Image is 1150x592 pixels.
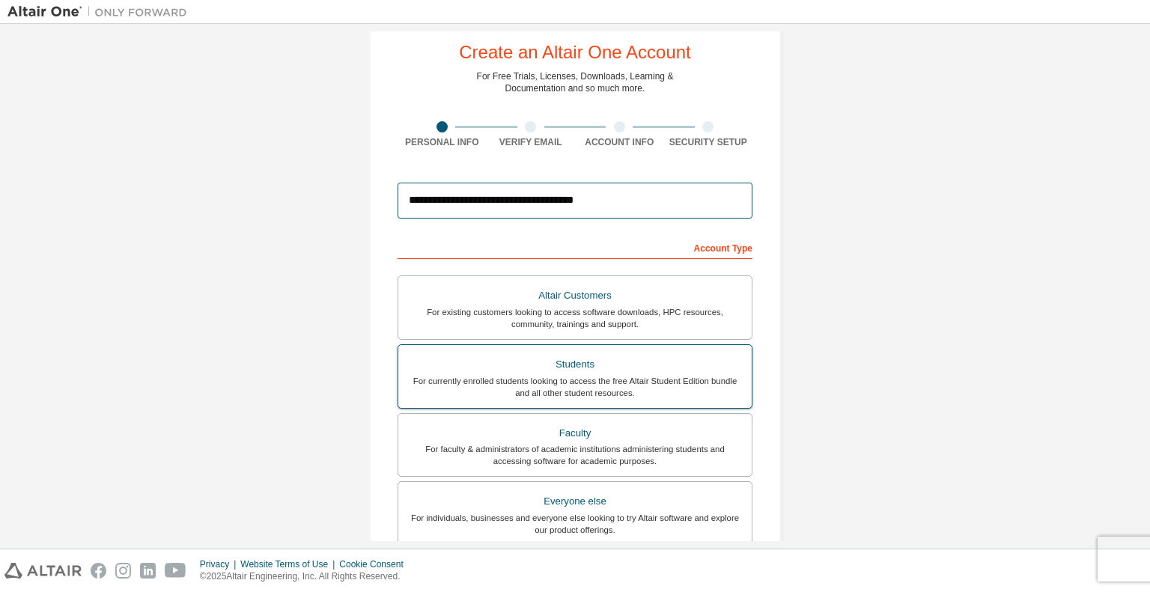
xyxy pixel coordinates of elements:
[487,136,576,148] div: Verify Email
[200,558,240,570] div: Privacy
[575,136,664,148] div: Account Info
[459,43,691,61] div: Create an Altair One Account
[407,354,743,375] div: Students
[7,4,195,19] img: Altair One
[140,563,156,579] img: linkedin.svg
[165,563,186,579] img: youtube.svg
[200,570,413,583] p: © 2025 Altair Engineering, Inc. All Rights Reserved.
[407,443,743,467] div: For faculty & administrators of academic institutions administering students and accessing softwa...
[407,512,743,536] div: For individuals, businesses and everyone else looking to try Altair software and explore our prod...
[407,375,743,399] div: For currently enrolled students looking to access the free Altair Student Edition bundle and all ...
[398,136,487,148] div: Personal Info
[339,558,412,570] div: Cookie Consent
[398,235,752,259] div: Account Type
[407,306,743,330] div: For existing customers looking to access software downloads, HPC resources, community, trainings ...
[115,563,131,579] img: instagram.svg
[407,491,743,512] div: Everyone else
[664,136,753,148] div: Security Setup
[91,563,106,579] img: facebook.svg
[407,285,743,306] div: Altair Customers
[4,563,82,579] img: altair_logo.svg
[407,423,743,444] div: Faculty
[477,70,674,94] div: For Free Trials, Licenses, Downloads, Learning & Documentation and so much more.
[240,558,339,570] div: Website Terms of Use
